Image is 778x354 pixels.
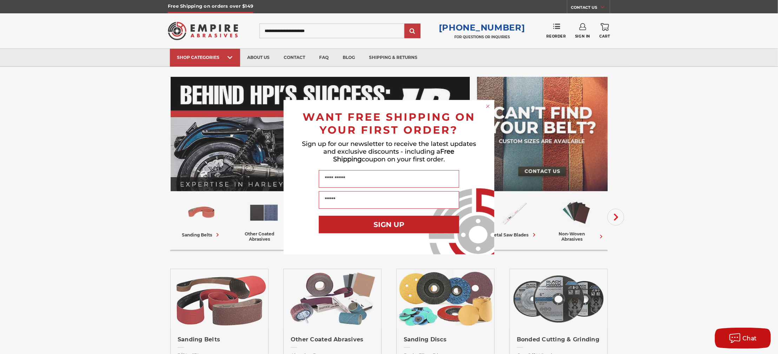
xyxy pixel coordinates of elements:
button: SIGN UP [319,216,459,233]
span: Free Shipping [333,148,455,163]
span: Sign up for our newsletter to receive the latest updates and exclusive discounts - including a co... [302,140,476,163]
button: Chat [715,328,771,349]
span: Chat [743,335,757,342]
span: WANT FREE SHIPPING ON YOUR FIRST ORDER? [303,111,475,136]
button: Close dialog [484,103,492,110]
